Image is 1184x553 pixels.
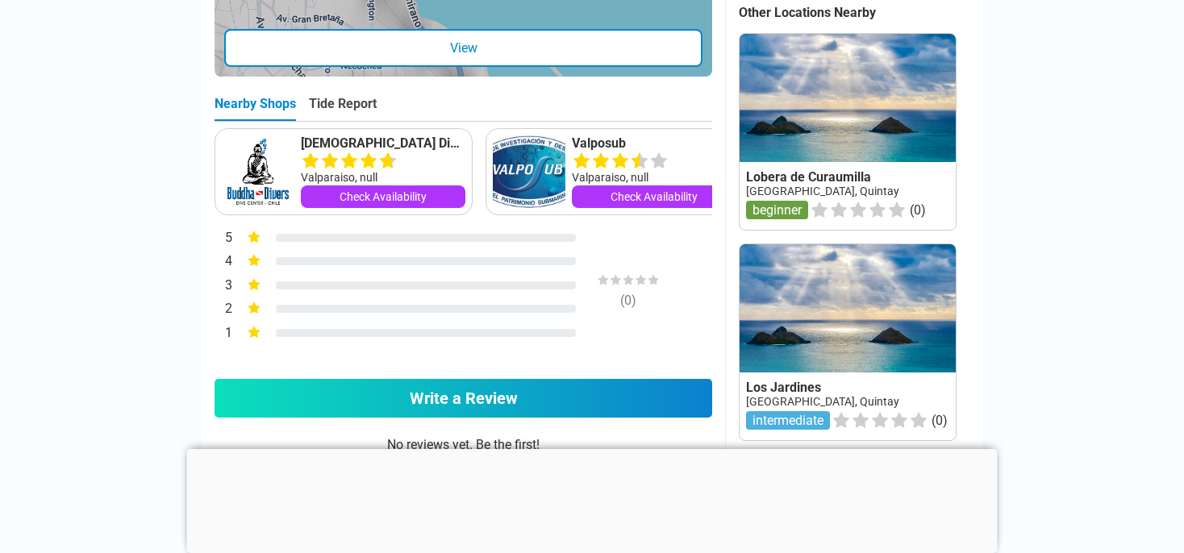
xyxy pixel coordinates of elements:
[493,135,565,208] img: Valposub
[215,299,232,320] div: 2
[746,395,899,408] a: [GEOGRAPHIC_DATA], Quintay
[222,135,294,208] img: Buddha Divers
[572,169,736,185] div: Valparaiso, null
[215,276,232,297] div: 3
[739,5,982,20] div: Other Locations Nearby
[215,252,232,272] div: 4
[301,169,465,185] div: Valparaiso, null
[215,379,712,418] a: Write a Review
[215,228,232,249] div: 5
[187,449,998,549] iframe: Advertisement
[215,323,232,344] div: 1
[309,96,377,121] div: Tide Report
[853,16,1168,236] iframe: Sign in with Google Dialog
[572,135,736,152] a: Valposub
[301,185,465,208] a: Check Availability
[301,135,465,152] a: [DEMOGRAPHIC_DATA] Divers
[215,437,712,533] div: No reviews yet. Be the first!
[215,96,296,121] div: Nearby Shops
[572,185,736,208] a: Check Availability
[568,293,689,308] div: ( 0 )
[224,29,702,67] div: View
